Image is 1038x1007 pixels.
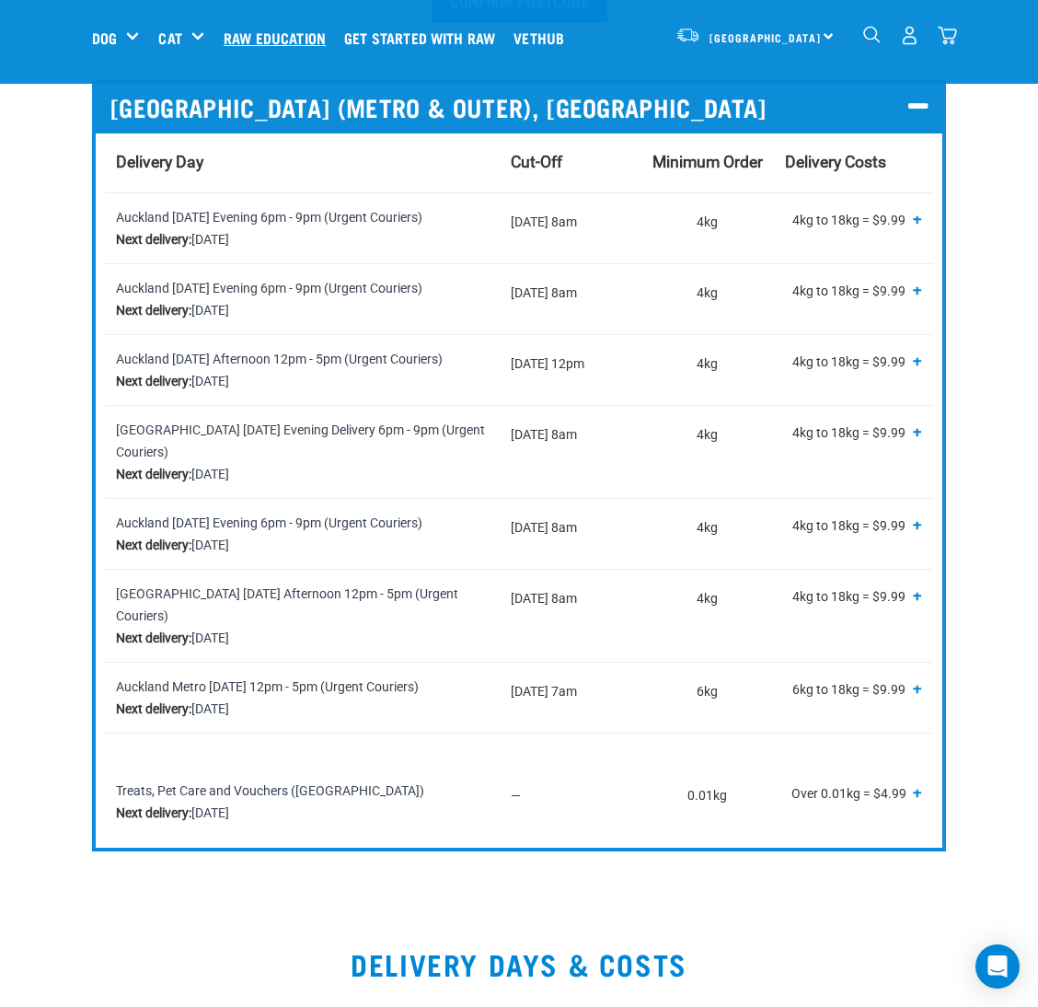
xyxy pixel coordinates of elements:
[500,263,641,334] td: [DATE] 8am
[116,374,191,388] strong: Next delivery:
[116,467,191,481] strong: Next delivery:
[116,701,191,716] strong: Next delivery:
[785,512,922,544] p: 4kg to 18kg = $9.99 18kg to 36kg = $14.99 36kg to 54kg = $19.99 54kg to 72kg = $24.99 Over 72kg =...
[785,676,922,708] p: 6kg to 18kg = $9.99 18kg to 36kg = $14.99 36kg to 54kg = $19.99 54kg to 72kg = $24.99 Over 72kg =...
[913,212,922,227] button: Show all tiers
[110,93,928,122] p: [GEOGRAPHIC_DATA] (METRO & OUTER), [GEOGRAPHIC_DATA]
[500,569,641,662] td: [DATE] 8am
[785,583,922,615] p: 4kg to 18kg = $9.99 18kg to 36kg = $14.99 36kg to 54kg = $19.99 54kg to 72kg = $24.99 Over 72kg =...
[785,780,922,812] p: Over 0.01kg = $4.99
[500,662,641,733] td: [DATE] 7am
[116,631,191,645] strong: Next delivery:
[641,662,774,733] td: 6kg
[110,93,767,122] span: [GEOGRAPHIC_DATA] (METRO & OUTER), [GEOGRAPHIC_DATA]
[500,733,641,837] td: —
[913,283,922,298] button: Show all tiers
[913,588,922,604] button: Show all tiers
[938,26,957,45] img: home-icon@2x.png
[116,206,489,250] div: Auckland [DATE] Evening 6pm - 9pm (Urgent Couriers) [DATE]
[641,133,774,192] th: Minimum Order
[158,27,181,49] a: Cat
[785,277,922,309] p: 4kg to 18kg = $9.99 18kg to 36kg = $14.99 36kg to 54kg = $19.99 54kg to 72kg = $24.99 Over 72kg =...
[913,424,922,440] button: Show all tiers
[92,27,117,49] a: Dog
[116,805,191,820] strong: Next delivery:
[913,353,922,369] button: Show all tiers
[116,303,191,318] strong: Next delivery:
[116,232,191,247] strong: Next delivery:
[500,133,641,192] th: Cut-Off
[774,133,933,192] th: Delivery Costs
[641,405,774,498] td: 4kg
[641,192,774,263] td: 4kg
[641,263,774,334] td: 4kg
[340,1,509,75] a: Get started with Raw
[913,517,922,533] button: Show all tiers
[641,498,774,569] td: 4kg
[913,586,922,605] span: +
[500,498,641,569] td: [DATE] 8am
[913,422,922,441] span: +
[641,733,774,837] td: 0.01kg
[116,277,489,321] div: Auckland [DATE] Evening 6pm - 9pm (Urgent Couriers) [DATE]
[900,26,919,45] img: user.png
[641,569,774,662] td: 4kg
[785,348,922,380] p: 4kg to 18kg = $9.99 18kg to 36kg = $14.99 36kg to 54kg = $19.99 54kg to 72kg = $24.99 Over 72kg =...
[116,419,489,485] div: [GEOGRAPHIC_DATA] [DATE] Evening Delivery 6pm - 9pm (Urgent Couriers) [DATE]
[863,26,881,43] img: home-icon-1@2x.png
[219,1,340,75] a: Raw Education
[913,281,922,299] span: +
[975,944,1020,989] div: Open Intercom Messenger
[116,780,489,824] div: Treats, Pet Care and Vouchers ([GEOGRAPHIC_DATA]) [DATE]
[913,679,922,698] span: +
[116,676,489,720] div: Auckland Metro [DATE] 12pm - 5pm (Urgent Couriers) [DATE]
[641,334,774,405] td: 4kg
[500,405,641,498] td: [DATE] 8am
[785,206,922,238] p: 4kg to 18kg = $9.99 18kg to 36kg = $14.99 36kg to 54kg = $19.99 54kg to 72kg = $24.99 Over 72kg =...
[500,334,641,405] td: [DATE] 12pm
[116,583,489,649] div: [GEOGRAPHIC_DATA] [DATE] Afternoon 12pm - 5pm (Urgent Couriers) [DATE]
[509,1,578,75] a: Vethub
[913,210,922,228] span: +
[116,512,489,556] div: Auckland [DATE] Evening 6pm - 9pm (Urgent Couriers) [DATE]
[500,192,641,263] td: [DATE] 8am
[709,34,821,41] span: [GEOGRAPHIC_DATA]
[913,352,922,370] span: +
[785,419,922,451] p: 4kg to 18kg = $9.99 18kg to 36kg = $14.99 36kg to 54kg = $19.99 54kg to 72kg = $24.99 Over 72kg =...
[116,538,191,552] strong: Next delivery:
[913,681,922,697] button: Show all tiers
[913,783,922,802] span: +
[116,348,489,392] div: Auckland [DATE] Afternoon 12pm - 5pm (Urgent Couriers) [DATE]
[913,515,922,534] span: +
[105,133,500,192] th: Delivery Day
[675,27,700,43] img: van-moving.png
[913,785,922,801] button: Show all tiers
